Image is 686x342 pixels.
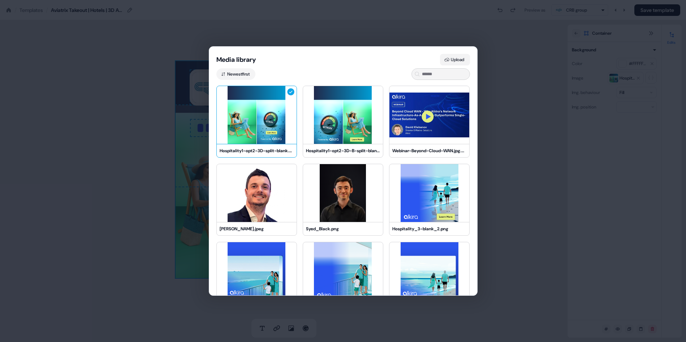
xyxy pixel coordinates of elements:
img: Hospitality_4-opt2-blank.png [217,242,297,300]
img: Hospitality_3-blank_2.png [389,164,469,222]
button: Newestfirst [216,68,255,80]
div: [PERSON_NAME].jpeg [220,225,294,232]
img: Hospitality1-opt2-3D-split-blank.png [217,86,297,144]
div: Webinar-Beyond-Cloud-WAN.jpg.webp [392,147,466,154]
div: Hospitality1-opt2-3D-split-blank.png [220,147,294,154]
img: Hospitality_3-opt_2-blank.png [389,242,469,300]
img: Hospitality_4-blank.png [303,242,383,300]
button: Media library [216,55,256,64]
div: Hospitality_3-blank_2.png [392,225,466,232]
img: Chris_Noon.jpeg [217,164,297,222]
div: Hospitality1-opt2-3D-B-split-blank.png [306,147,380,154]
img: Hospitality1-opt2-3D-B-split-blank.png [303,86,383,144]
img: Webinar-Beyond-Cloud-WAN.jpg.webp [389,86,469,144]
button: Upload [440,54,470,65]
div: Syed_Black.png [306,225,380,232]
img: Syed_Black.png [303,164,383,222]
